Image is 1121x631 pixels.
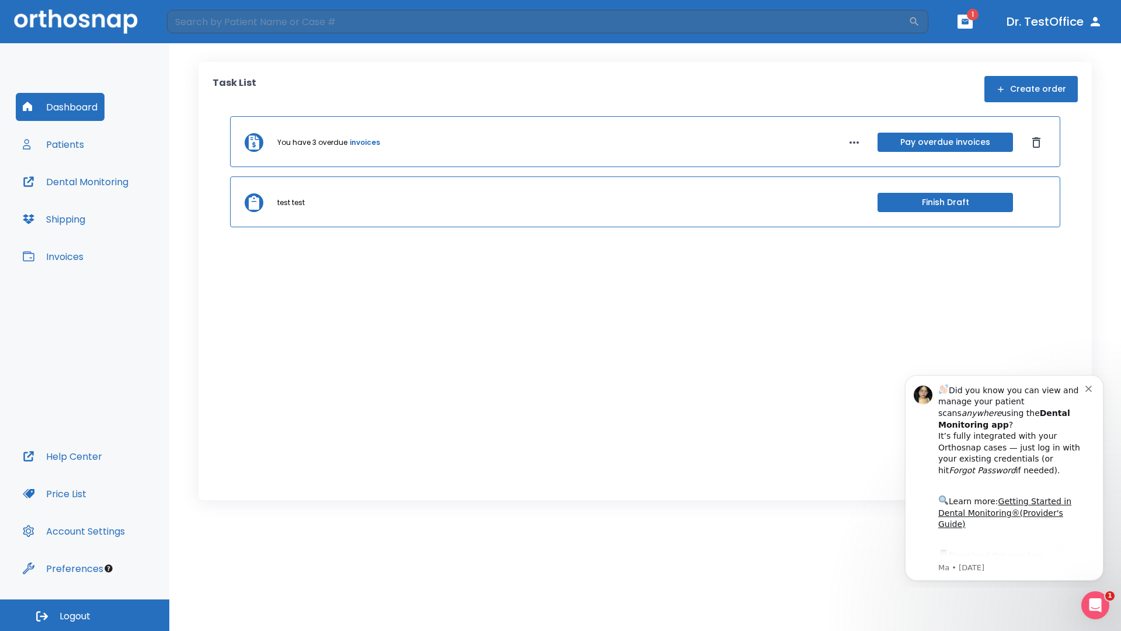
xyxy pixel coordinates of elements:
[1002,11,1107,32] button: Dr. TestOffice
[16,205,92,233] button: Shipping
[198,18,207,27] button: Dismiss notification
[16,242,90,271] button: Invoices
[51,198,198,209] p: Message from Ma, sent 6w ago
[350,137,380,148] a: invoices
[16,442,109,470] button: Help Center
[967,9,979,20] span: 1
[1081,591,1109,619] iframe: Intercom live chat
[16,480,93,508] button: Price List
[51,183,198,243] div: Download the app: | ​ Let us know if you need help getting started!
[878,133,1013,152] button: Pay overdue invoices
[878,193,1013,212] button: Finish Draft
[1105,591,1115,601] span: 1
[16,517,132,545] button: Account Settings
[16,168,135,196] button: Dental Monitoring
[60,610,90,623] span: Logout
[16,130,91,158] button: Patients
[984,76,1078,102] button: Create order
[16,93,105,121] button: Dashboard
[167,10,908,33] input: Search by Patient Name or Case #
[103,563,114,574] div: Tooltip anchor
[1027,133,1046,152] button: Dismiss
[14,9,138,33] img: Orthosnap
[277,197,305,208] p: test test
[213,76,256,102] p: Task List
[51,186,155,207] a: App Store
[16,554,110,583] button: Preferences
[277,137,347,148] p: You have 3 overdue
[887,365,1121,588] iframe: Intercom notifications message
